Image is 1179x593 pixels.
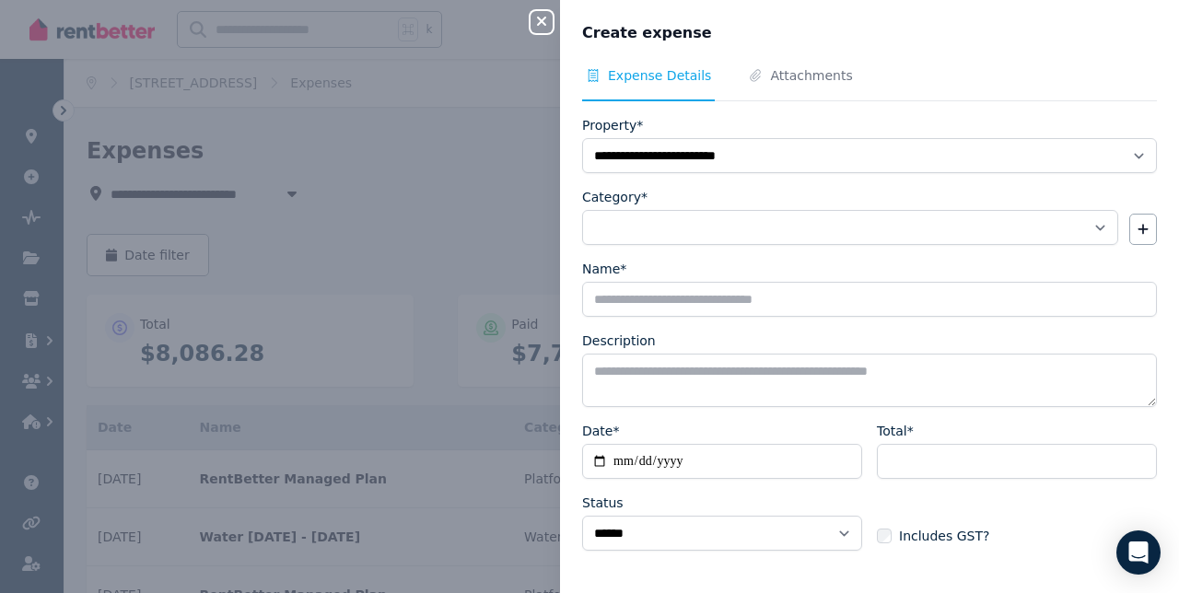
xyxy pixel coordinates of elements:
label: Total* [877,422,914,440]
label: Property* [582,116,643,134]
label: Description [582,331,656,350]
span: Create expense [582,22,712,44]
input: Includes GST? [877,529,892,543]
nav: Tabs [582,66,1157,101]
span: Attachments [770,66,852,85]
label: Category* [582,188,648,206]
span: Expense Details [608,66,711,85]
span: Includes GST? [899,527,989,545]
label: Name* [582,260,626,278]
label: Date* [582,422,619,440]
label: Status [582,494,624,512]
div: Open Intercom Messenger [1116,530,1161,575]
